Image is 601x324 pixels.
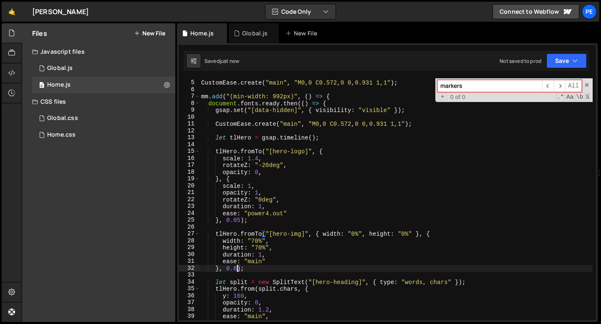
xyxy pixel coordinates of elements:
[22,43,175,60] div: Javascript files
[500,57,541,65] div: Not saved to prod
[179,279,200,286] div: 34
[554,80,566,92] span: ​
[179,258,200,265] div: 31
[179,175,200,182] div: 19
[566,93,574,101] span: CaseSensitive Search
[179,189,200,196] div: 21
[242,29,268,37] div: Global.js
[179,224,200,231] div: 26
[492,4,579,19] a: Connect to Webflow
[179,93,200,100] div: 7
[39,82,44,89] span: 0
[179,265,200,272] div: 32
[582,4,597,19] a: Pe
[179,237,200,244] div: 28
[179,162,200,169] div: 17
[437,80,542,92] input: Search for
[47,131,76,139] div: Home.css
[179,272,200,279] div: 33
[179,244,200,251] div: 29
[585,93,590,101] span: Search In Selection
[438,93,447,101] span: Toggle Replace mode
[47,115,78,122] div: Global.css
[179,292,200,299] div: 36
[179,196,200,203] div: 22
[179,251,200,258] div: 30
[179,230,200,237] div: 27
[32,29,47,38] h2: Files
[179,79,200,86] div: 5
[542,80,554,92] span: ​
[179,120,200,127] div: 11
[179,299,200,306] div: 37
[190,29,214,37] div: Home.js
[575,93,584,101] span: Whole Word Search
[179,210,200,217] div: 24
[565,80,582,92] span: Alt-Enter
[179,86,200,93] div: 6
[22,93,175,110] div: CSS files
[179,169,200,176] div: 18
[179,285,200,292] div: 35
[179,217,200,224] div: 25
[32,127,175,143] div: 17084/47049.css
[179,155,200,162] div: 16
[179,203,200,210] div: 23
[32,110,175,127] div: 17084/47050.css
[205,57,239,65] div: Saved
[179,114,200,121] div: 10
[179,313,200,320] div: 39
[179,148,200,155] div: 15
[179,134,200,141] div: 13
[179,182,200,189] div: 20
[32,60,175,77] div: 17084/47048.js
[179,107,200,114] div: 9
[179,141,200,148] div: 14
[447,94,469,101] span: 0 of 0
[220,57,239,65] div: just now
[32,7,89,17] div: [PERSON_NAME]
[32,77,175,93] div: 17084/47047.js
[179,100,200,107] div: 8
[179,127,200,135] div: 12
[556,93,565,101] span: RegExp Search
[47,81,71,89] div: Home.js
[179,306,200,313] div: 38
[265,4,336,19] button: Code Only
[285,29,321,37] div: New File
[134,30,165,37] button: New File
[546,53,587,68] button: Save
[2,2,22,22] a: 🤙
[47,65,73,72] div: Global.js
